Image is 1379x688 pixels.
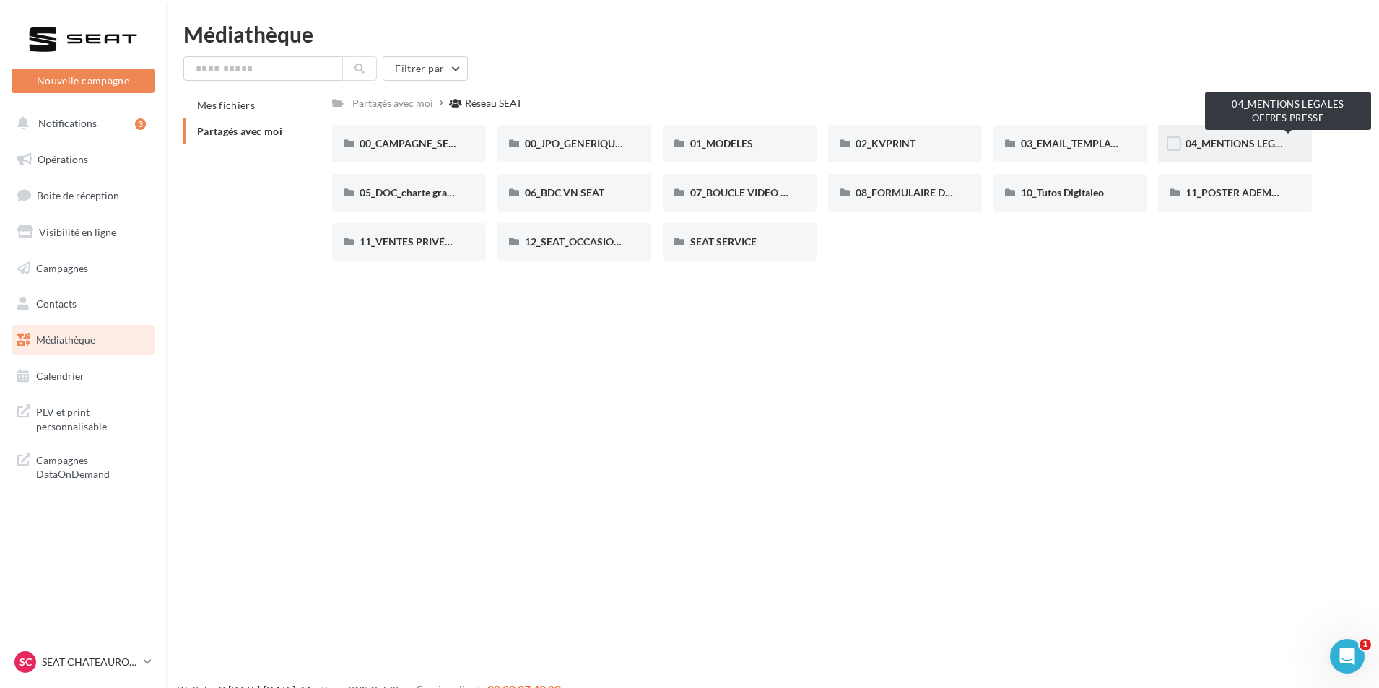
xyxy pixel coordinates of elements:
[1360,639,1371,650] span: 1
[383,56,468,81] button: Filtrer par
[36,402,149,433] span: PLV et print personnalisable
[525,137,688,149] span: 00_JPO_GENERIQUE IBIZA ARONA
[690,186,881,199] span: 07_BOUCLE VIDEO ECRAN SHOWROOM
[360,137,495,149] span: 00_CAMPAGNE_SEPTEMBRE
[12,648,155,676] a: SC SEAT CHATEAUROUX
[690,235,757,248] span: SEAT SERVICE
[1021,186,1104,199] span: 10_Tutos Digitaleo
[360,186,536,199] span: 05_DOC_charte graphique + Guidelines
[9,289,157,319] a: Contacts
[36,297,77,310] span: Contacts
[1021,137,1178,149] span: 03_EMAIL_TEMPLATE HTML SEAT
[197,99,255,111] span: Mes fichiers
[352,96,433,110] div: Partagés avec moi
[360,235,482,248] span: 11_VENTES PRIVÉES SEAT
[1186,137,1377,149] span: 04_MENTIONS LEGALES OFFRES PRESSE
[36,450,149,482] span: Campagnes DataOnDemand
[1205,92,1371,130] div: 04_MENTIONS LEGALES OFFRES PRESSE
[9,108,152,139] button: Notifications 3
[465,96,522,110] div: Réseau SEAT
[38,117,97,129] span: Notifications
[9,180,157,211] a: Boîte de réception
[9,144,157,175] a: Opérations
[36,370,84,382] span: Calendrier
[9,253,157,284] a: Campagnes
[12,69,155,93] button: Nouvelle campagne
[9,361,157,391] a: Calendrier
[197,125,282,137] span: Partagés avec moi
[36,261,88,274] span: Campagnes
[856,186,1053,199] span: 08_FORMULAIRE DE DEMANDE CRÉATIVE
[525,235,688,248] span: 12_SEAT_OCCASIONS_GARANTIES
[36,334,95,346] span: Médiathèque
[19,655,32,669] span: SC
[525,186,604,199] span: 06_BDC VN SEAT
[42,655,138,669] p: SEAT CHATEAUROUX
[39,226,116,238] span: Visibilité en ligne
[1186,186,1303,199] span: 11_POSTER ADEME SEAT
[135,118,146,130] div: 3
[37,189,119,201] span: Boîte de réception
[9,445,157,487] a: Campagnes DataOnDemand
[38,153,88,165] span: Opérations
[9,325,157,355] a: Médiathèque
[1330,639,1365,674] iframe: Intercom live chat
[856,137,915,149] span: 02_KVPRINT
[183,23,1362,45] div: Médiathèque
[9,217,157,248] a: Visibilité en ligne
[690,137,753,149] span: 01_MODELES
[9,396,157,439] a: PLV et print personnalisable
